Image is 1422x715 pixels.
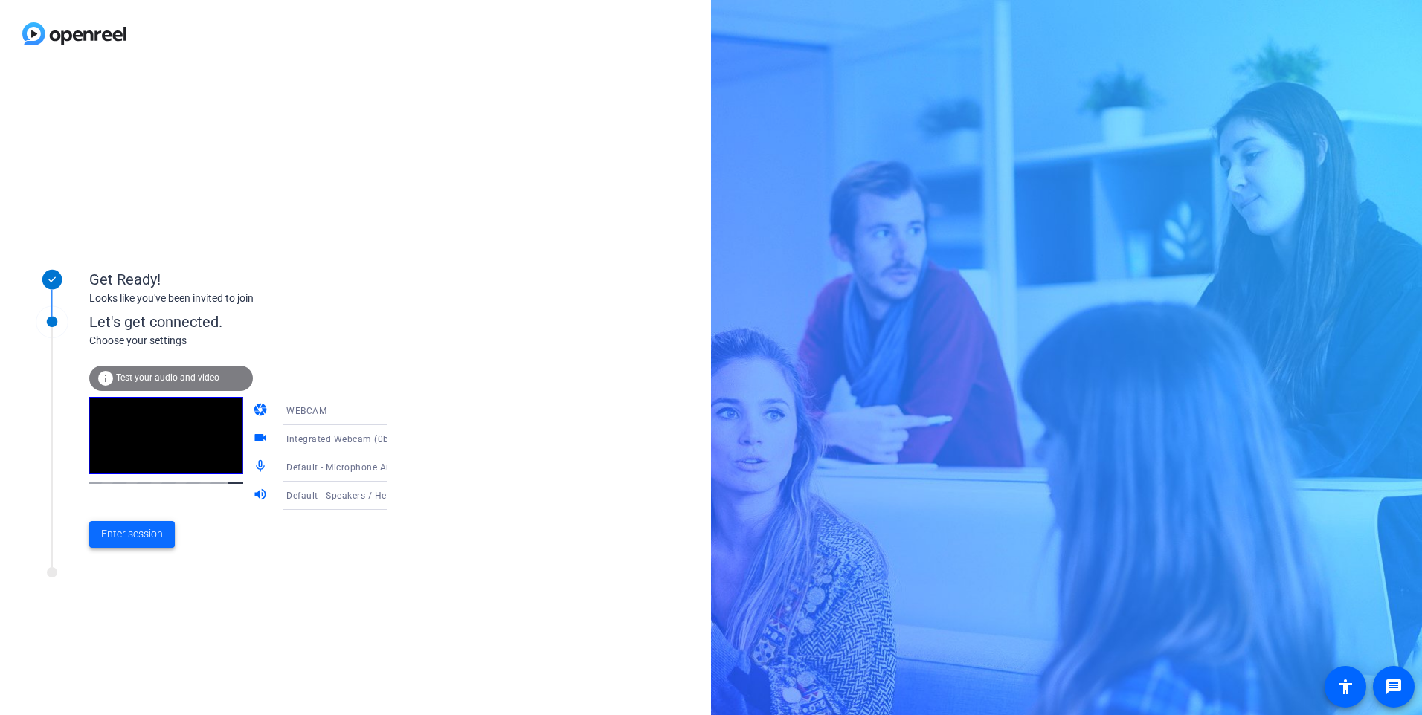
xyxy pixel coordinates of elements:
mat-icon: camera [253,402,271,420]
mat-icon: accessibility [1336,678,1354,696]
span: Integrated Webcam (0bda:568c) [286,433,428,444]
button: Enter session [89,521,175,548]
span: WEBCAM [286,406,326,416]
div: Get Ready! [89,268,387,291]
span: Default - Speakers / Headphones (2- Realtek Audio) [286,489,509,501]
mat-icon: message [1385,678,1403,696]
div: Looks like you've been invited to join [89,291,387,306]
span: Enter session [101,526,163,542]
mat-icon: mic_none [253,459,271,476]
mat-icon: info [97,369,115,387]
mat-icon: volume_up [253,487,271,505]
span: Test your audio and video [116,372,219,383]
span: Default - Microphone Array (2- Realtek Audio) [286,461,483,473]
mat-icon: videocam [253,430,271,448]
div: Choose your settings [89,333,417,349]
div: Let's get connected. [89,311,417,333]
